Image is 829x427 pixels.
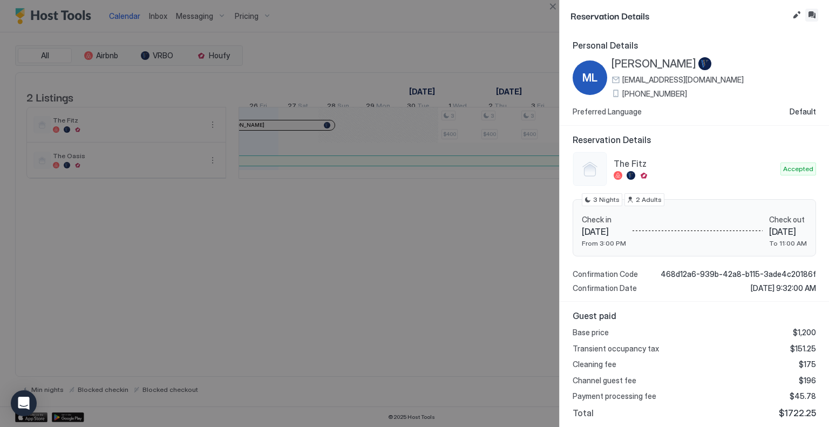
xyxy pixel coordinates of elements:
[573,310,816,321] span: Guest paid
[573,344,659,354] span: Transient occupancy tax
[790,9,803,22] button: Edit reservation
[573,40,816,51] span: Personal Details
[799,376,816,385] span: $196
[661,269,816,279] span: 468d12a6-939b-42a8-b115-3ade4c20186f
[769,239,807,247] span: To 11:00 AM
[573,283,637,293] span: Confirmation Date
[582,70,597,86] span: ML
[790,107,816,117] span: Default
[573,376,636,385] span: Channel guest fee
[636,195,662,205] span: 2 Adults
[573,391,656,401] span: Payment processing fee
[793,328,816,337] span: $1,200
[769,226,807,237] span: [DATE]
[582,239,626,247] span: From 3:00 PM
[790,344,816,354] span: $151.25
[593,195,620,205] span: 3 Nights
[573,107,642,117] span: Preferred Language
[779,408,816,418] span: $1722.25
[614,158,776,169] span: The Fitz
[783,164,813,174] span: Accepted
[611,57,696,71] span: [PERSON_NAME]
[582,226,626,237] span: [DATE]
[790,391,816,401] span: $45.78
[805,9,818,22] button: Inbox
[769,215,807,225] span: Check out
[573,408,594,418] span: Total
[570,9,788,22] span: Reservation Details
[573,134,816,145] span: Reservation Details
[622,75,744,85] span: [EMAIL_ADDRESS][DOMAIN_NAME]
[11,390,37,416] div: Open Intercom Messenger
[622,89,687,99] span: [PHONE_NUMBER]
[582,215,626,225] span: Check in
[573,269,638,279] span: Confirmation Code
[573,328,609,337] span: Base price
[751,283,816,293] span: [DATE] 9:32:00 AM
[573,360,616,369] span: Cleaning fee
[799,360,816,369] span: $175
